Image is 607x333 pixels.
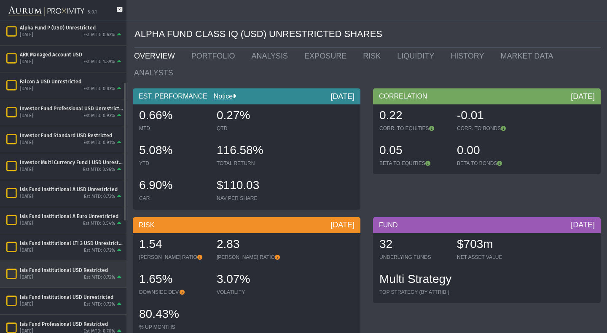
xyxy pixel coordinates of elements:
div: CORRELATION [373,88,601,104]
div: [DATE] [20,86,33,92]
div: Est MTD: 0.91% [83,140,115,146]
div: [PERSON_NAME] RATIO [139,254,208,261]
div: TOTAL RETURN [217,160,286,167]
div: Investor Fund Standard USD Restricted [20,132,123,139]
div: Isis Fund Institutional A Euro Unrestricted [20,213,123,220]
div: 3.07% [217,271,286,289]
div: [DATE] [20,167,33,173]
div: BETA TO EQUITIES [379,160,449,167]
div: Est MTD: 0.72% [84,301,115,308]
div: Isis Fund Institutional USD Restricted [20,267,123,274]
div: NET ASSET VALUE [457,254,526,261]
div: Isis Fund Professional USD Restricted [20,321,123,328]
div: [DATE] [20,140,33,146]
div: Notice [207,92,236,101]
div: Alpha Fund P (USD) Unrestricted [20,24,123,31]
div: [DATE] [20,59,33,65]
div: [DATE] [20,301,33,308]
div: 32 [379,236,449,254]
div: Est MTD: 0.54% [83,221,115,227]
div: 116.58% [217,142,286,160]
div: CORR. TO EQUITIES [379,125,449,132]
div: [DATE] [330,220,355,230]
div: % UP MONTHS [139,324,208,330]
div: [DATE] [20,248,33,254]
div: Multi Strategy [379,271,451,289]
div: Est MTD: 0.83% [83,86,115,92]
span: 0.66% [139,109,172,122]
div: Isis Fund Institutional USD Unrestricted [20,294,123,301]
div: VOLATILITY [217,289,286,296]
div: TOP STRATEGY (BY ATTRIB.) [379,289,451,296]
div: Est MTD: 0.72% [84,274,115,281]
div: 6.90% [139,177,208,195]
div: EST. PERFORMANCE [133,88,360,104]
img: Aurum-Proximity%20white.svg [8,2,84,21]
div: ALPHA FUND CLASS IQ (USD) UNRESTRICTED SHARES [134,21,601,48]
a: OVERVIEW [128,48,185,64]
span: 0.27% [217,109,250,122]
div: Investor Fund Professional USD Unrestricted [20,105,123,112]
a: PORTFOLIO [185,48,245,64]
div: 2.83 [217,236,286,254]
div: [DATE] [571,91,595,101]
a: LIQUIDITY [391,48,444,64]
div: MTD [139,125,208,132]
div: NAV PER SHARE [217,195,286,202]
div: Isis Fund Institutional LTI 3 USD Unrestricted [20,240,123,247]
div: [DATE] [20,221,33,227]
div: BETA TO BONDS [457,160,526,167]
div: CAR [139,195,208,202]
div: Est MTD: 0.93% [83,113,115,119]
div: [DATE] [330,91,355,101]
div: ARK Managed Account USD [20,51,123,58]
div: Est MTD: 0.72% [84,194,115,200]
a: Notice [207,93,233,100]
div: [DATE] [571,220,595,230]
div: [DATE] [20,194,33,200]
div: 5.08% [139,142,208,160]
div: Isis Fund Institutional A USD Unrestricted [20,186,123,193]
span: 0.22 [379,109,403,122]
div: Falcon A USD Unrestricted [20,78,123,85]
div: [DATE] [20,274,33,281]
div: $703m [457,236,526,254]
a: MARKET DATA [494,48,564,64]
div: Est MTD: 0.63% [83,32,115,38]
div: 0.05 [379,142,449,160]
div: 0.00 [457,142,526,160]
div: 1.65% [139,271,208,289]
div: [DATE] [20,113,33,119]
div: Est MTD: 0.73% [84,248,115,254]
div: DOWNSIDE DEV. [139,289,208,296]
div: 80.43% [139,306,208,324]
a: RISK [357,48,391,64]
div: CORR. TO BONDS [457,125,526,132]
div: UNDERLYING FUNDS [379,254,449,261]
div: [DATE] [20,32,33,38]
div: [PERSON_NAME] RATIO [217,254,286,261]
a: ANALYSIS [245,48,298,64]
div: FUND [373,217,601,233]
a: EXPOSURE [298,48,357,64]
div: Est MTD: 0.96% [83,167,115,173]
div: RISK [133,217,360,233]
div: 1.54 [139,236,208,254]
div: Investor Multi Currency Fund I USD Unrestricted [20,159,123,166]
div: QTD [217,125,286,132]
div: $110.03 [217,177,286,195]
a: ANALYSTS [128,64,183,81]
div: Est MTD: 1.89% [83,59,115,65]
div: 5.0.1 [88,9,97,16]
div: -0.01 [457,107,526,125]
a: HISTORY [444,48,494,64]
div: YTD [139,160,208,167]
